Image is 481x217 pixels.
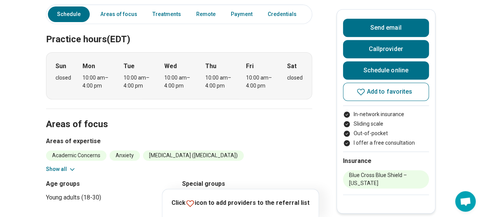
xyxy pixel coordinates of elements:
[246,62,254,71] strong: Fri
[343,61,429,80] a: Schedule online
[343,110,429,147] ul: Payment options
[110,150,140,161] li: Anxiety
[56,74,71,82] div: closed
[263,6,301,22] a: Credentials
[83,74,112,90] div: 10:00 am – 4:00 pm
[343,156,429,166] h2: Insurance
[343,110,429,118] li: In-network insurance
[455,191,476,212] div: Open chat
[46,193,176,202] li: Young adults (18-30)
[367,89,413,95] span: Add to favorites
[96,6,142,22] a: Areas of focus
[343,170,429,188] li: Blue Cross Blue Shield – [US_STATE]
[287,74,303,82] div: closed
[46,179,176,188] h3: Age groups
[83,62,95,71] strong: Mon
[246,74,275,90] div: 10:00 am – 4:00 pm
[46,165,76,173] button: Show all
[343,19,429,37] button: Send email
[124,62,135,71] strong: Tue
[287,62,297,71] strong: Sat
[205,74,235,90] div: 10:00 am – 4:00 pm
[171,198,310,208] p: Click icon to add providers to the referral list
[182,179,312,188] h3: Special groups
[164,74,194,90] div: 10:00 am – 4:00 pm
[192,6,220,22] a: Remote
[164,62,177,71] strong: Wed
[343,120,429,128] li: Sliding scale
[148,6,186,22] a: Treatments
[46,52,312,99] div: When does the program meet?
[46,100,312,131] h2: Areas of focus
[343,40,429,58] button: Callprovider
[343,139,429,147] li: I offer a free consultation
[343,83,429,101] button: Add to favorites
[143,150,244,161] li: [MEDICAL_DATA] ([MEDICAL_DATA])
[56,62,66,71] strong: Sun
[226,6,257,22] a: Payment
[205,62,216,71] strong: Thu
[124,74,153,90] div: 10:00 am – 4:00 pm
[307,6,335,22] a: Other
[46,137,312,146] h3: Areas of expertise
[46,150,106,161] li: Academic Concerns
[343,129,429,137] li: Out-of-pocket
[48,6,90,22] a: Schedule
[46,15,312,46] h2: Practice hours (EDT)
